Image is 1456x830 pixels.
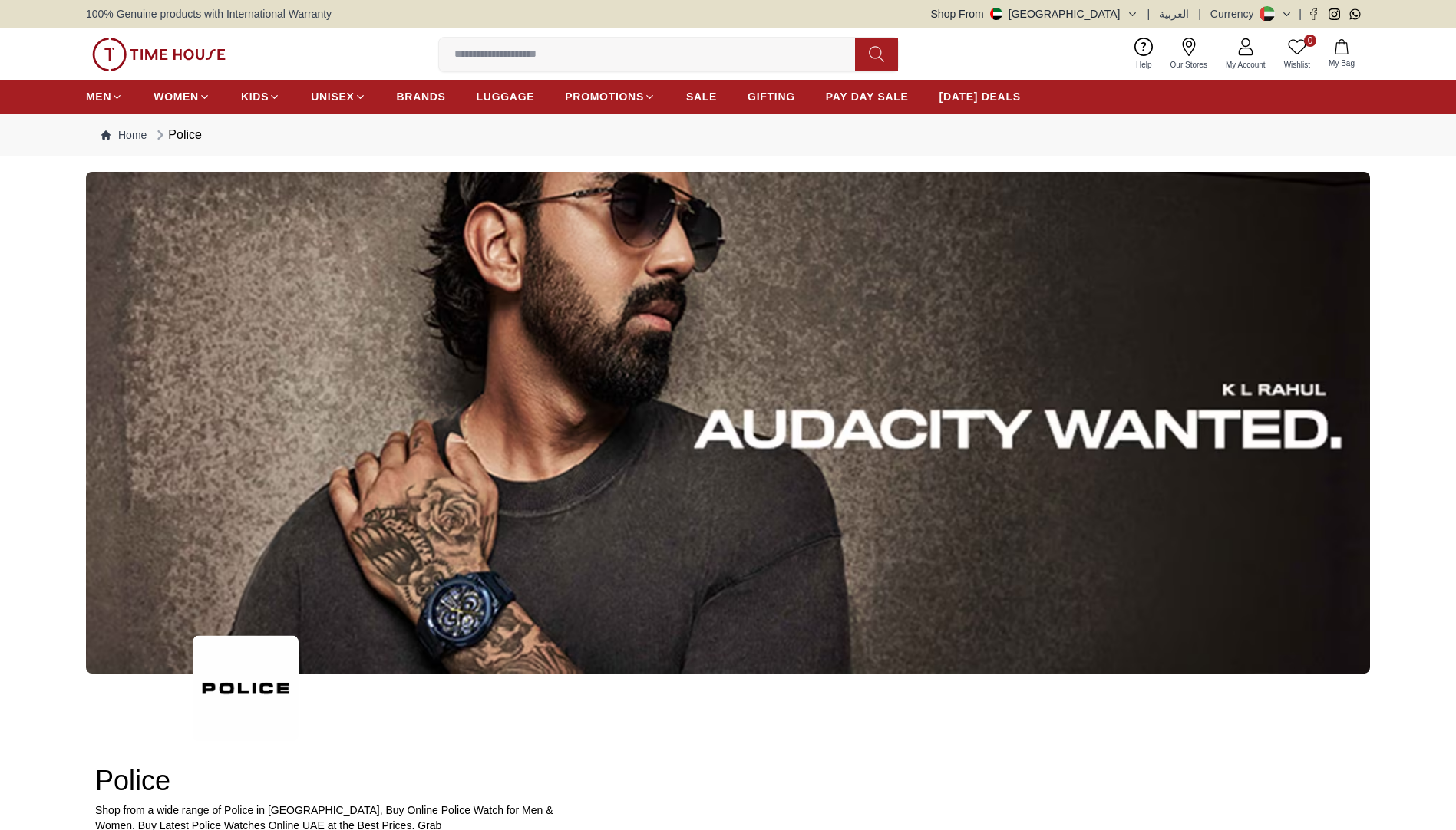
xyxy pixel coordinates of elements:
a: Whatsapp [1349,8,1361,20]
span: Our Stores [1164,59,1213,71]
span: PROMOTIONS [565,89,644,104]
span: PAY DAY SALE [826,89,909,104]
span: Help [1130,59,1158,71]
span: BRANDS [397,89,446,104]
span: LUGGAGE [477,89,535,104]
span: | [1198,6,1201,21]
span: WOMEN [154,89,199,104]
a: BRANDS [397,83,446,110]
span: [DATE] DEALS [939,89,1021,104]
a: LUGGAGE [477,83,535,110]
button: العربية [1159,6,1189,21]
a: KIDS [241,83,280,110]
a: UNISEX [311,83,365,110]
div: Police [153,126,202,144]
a: Home [101,127,147,143]
h2: Police [95,766,1361,796]
a: Our Stores [1161,35,1217,74]
span: | [1299,6,1302,21]
a: MEN [86,83,123,110]
nav: Breadcrumb [86,114,1370,156]
span: UNISEX [311,89,354,104]
span: 0 [1304,35,1316,47]
span: My Bag [1322,58,1361,69]
a: Facebook [1308,8,1319,20]
img: ... [92,38,226,71]
span: | [1147,6,1151,21]
span: 100% Genuine products with International Warranty [86,6,332,21]
a: [DATE] DEALS [939,83,1021,110]
a: Instagram [1329,8,1340,20]
div: Currency [1210,6,1260,21]
a: PROMOTIONS [565,83,655,110]
button: My Bag [1319,36,1364,72]
span: Shop from a wide range of Police in [GEOGRAPHIC_DATA], Buy Online Police Watch for Men & [95,804,553,816]
img: ... [86,172,1370,674]
a: WOMEN [154,83,210,110]
a: SALE [686,83,717,110]
span: KIDS [241,89,269,104]
a: 0Wishlist [1275,35,1319,74]
a: GIFTING [748,83,795,110]
a: PAY DAY SALE [826,83,909,110]
button: Shop From[GEOGRAPHIC_DATA] [931,6,1138,21]
a: Help [1127,35,1161,74]
span: GIFTING [748,89,795,104]
span: MEN [86,89,111,104]
img: United Arab Emirates [990,8,1002,20]
span: Wishlist [1278,59,1316,71]
span: SALE [686,89,717,104]
img: ... [193,635,299,742]
span: My Account [1220,59,1272,71]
